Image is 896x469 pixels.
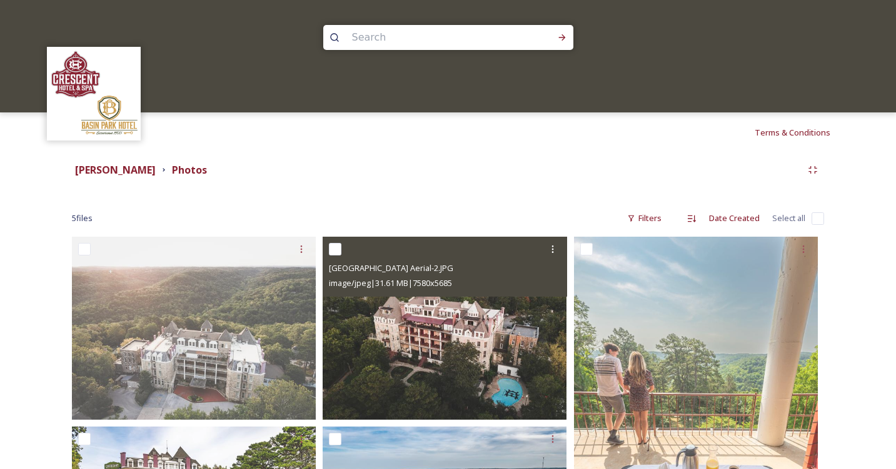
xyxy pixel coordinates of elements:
span: image/jpeg | 31.61 MB | 7580 x 5685 [329,277,452,289]
strong: [PERSON_NAME] [75,163,156,177]
span: [GEOGRAPHIC_DATA] Aerial-2.JPG [329,262,453,274]
div: Filters [621,206,668,230]
img: Crescent Hotel Aerial-2.JPG [323,237,566,420]
span: 5 file s [72,212,93,224]
span: Terms & Conditions [755,127,830,138]
span: Select all [772,212,805,224]
img: Crescent Hotel Aerial.JPG [72,237,316,420]
strong: Photos [172,163,207,177]
div: Date Created [703,206,766,230]
img: logos.png [49,49,139,139]
input: Search [346,24,517,51]
a: Terms & Conditions [755,125,849,140]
